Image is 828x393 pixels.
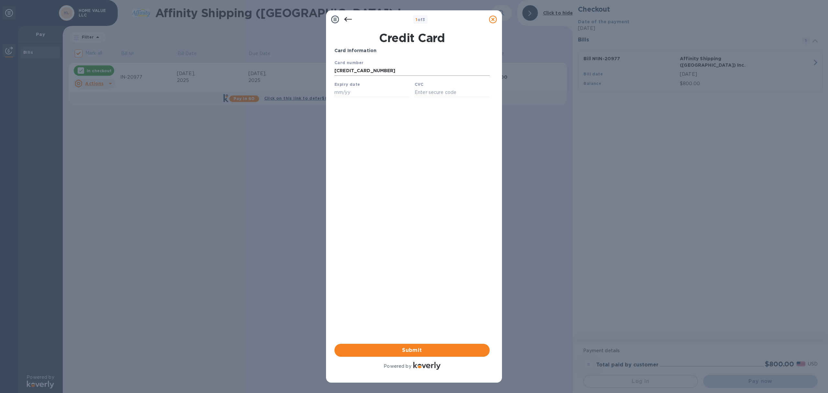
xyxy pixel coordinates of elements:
button: Submit [334,344,490,357]
span: Submit [340,346,485,354]
iframe: Your browser does not support iframes [334,59,490,99]
p: Powered by [384,363,411,370]
b: of 3 [416,17,425,22]
b: Card Information [334,48,376,53]
span: 1 [416,17,417,22]
img: Logo [413,362,441,370]
h1: Credit Card [332,31,492,45]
